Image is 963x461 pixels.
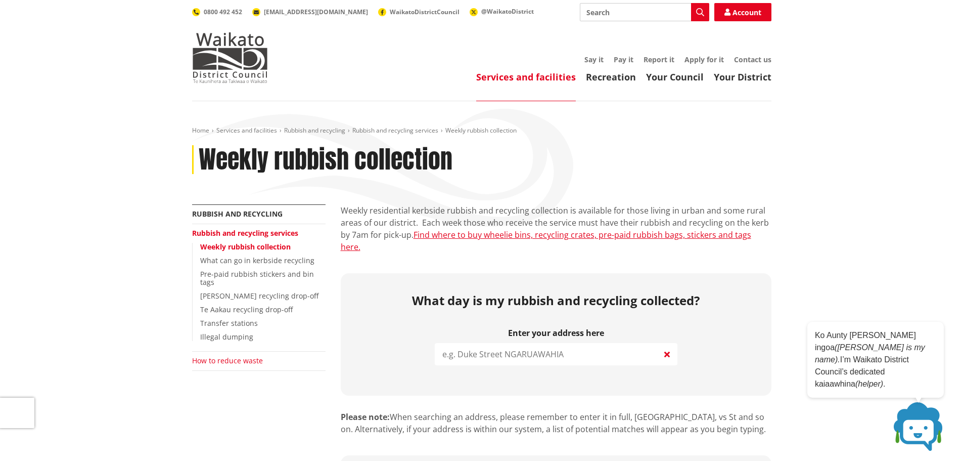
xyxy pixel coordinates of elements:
[584,55,604,64] a: Say it
[200,291,318,301] a: [PERSON_NAME] recycling drop-off
[378,8,460,16] a: WaikatoDistrictCouncil
[200,318,258,328] a: Transfer stations
[476,71,576,83] a: Services and facilities
[192,126,209,135] a: Home
[192,209,283,219] a: Rubbish and recycling
[341,411,771,435] p: When searching an address, please remember to enter it in full, [GEOGRAPHIC_DATA], vs St and so o...
[284,126,345,135] a: Rubbish and recycling
[684,55,724,64] a: Apply for it
[435,328,677,338] label: Enter your address here
[200,332,253,342] a: Illegal dumping
[644,55,674,64] a: Report it
[192,356,263,365] a: How to reduce waste
[646,71,704,83] a: Your Council
[435,343,677,365] input: e.g. Duke Street NGARUAWAHIA
[200,242,291,252] a: Weekly rubbish collection
[734,55,771,64] a: Contact us
[470,7,534,16] a: @WaikatoDistrict
[580,3,709,21] input: Search input
[586,71,636,83] a: Recreation
[264,8,368,16] span: [EMAIL_ADDRESS][DOMAIN_NAME]
[200,269,314,287] a: Pre-paid rubbish stickers and bin tags
[341,229,751,253] a: Find where to buy wheelie bins, recycling crates, pre-paid rubbish bags, stickers and tags here.
[348,294,764,308] h2: What day is my rubbish and recycling collected?
[192,228,298,238] a: Rubbish and recycling services
[200,305,293,314] a: Te Aakau recycling drop-off
[855,380,883,388] em: (helper)
[192,127,771,135] nav: breadcrumb
[341,204,771,253] p: Weekly residential kerbside rubbish and recycling collection is available for those living in urb...
[714,71,771,83] a: Your District
[481,7,534,16] span: @WaikatoDistrict
[390,8,460,16] span: WaikatoDistrictCouncil
[815,329,936,390] p: Ko Aunty [PERSON_NAME] ingoa I’m Waikato District Council’s dedicated kaiaawhina .
[192,8,242,16] a: 0800 492 452
[341,411,390,423] strong: Please note:
[192,32,268,83] img: Waikato District Council - Te Kaunihera aa Takiwaa o Waikato
[714,3,771,21] a: Account
[199,145,452,175] h1: Weekly rubbish collection
[216,126,277,135] a: Services and facilities
[204,8,242,16] span: 0800 492 452
[200,256,314,265] a: What can go in kerbside recycling
[445,126,517,135] span: Weekly rubbish collection
[352,126,438,135] a: Rubbish and recycling services
[614,55,633,64] a: Pay it
[252,8,368,16] a: [EMAIL_ADDRESS][DOMAIN_NAME]
[815,343,925,364] em: ([PERSON_NAME] is my name).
